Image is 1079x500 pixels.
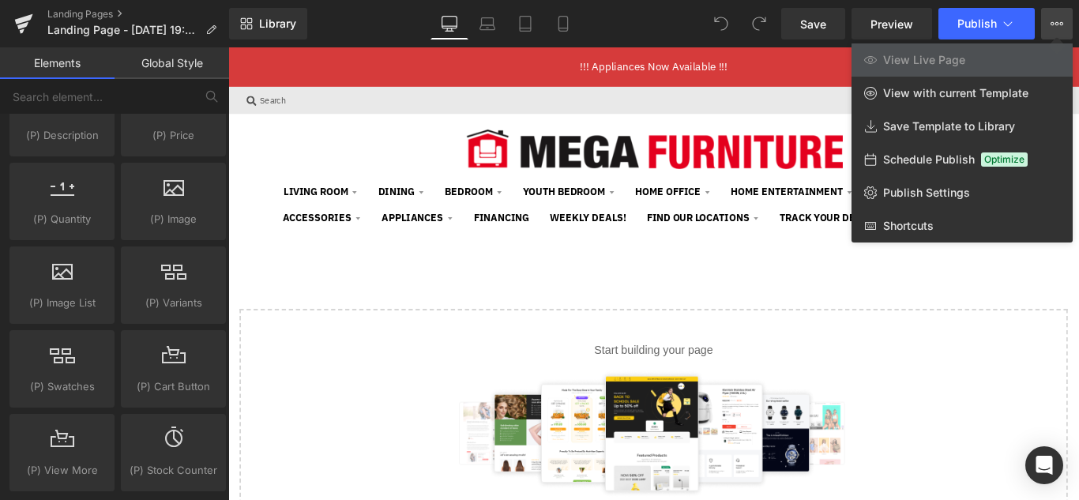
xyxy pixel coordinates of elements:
span: (P) Swatches [14,378,110,395]
a: 0Cart [881,49,940,70]
a: Landing Pages [47,8,229,21]
a: Desktop [430,8,468,39]
span: View Live Page [883,53,965,67]
a: HOME OFFICE [447,148,552,176]
span: View with current Template [883,86,1028,100]
a: Track Your Delivery [609,177,753,205]
span: (P) Image [126,211,221,227]
a: ACCESSORIES [51,177,160,205]
a: Blog [755,177,803,205]
a: Search [16,49,70,70]
span: Optimize [981,152,1028,167]
p: Start building your page [38,331,918,350]
span: (P) View More [14,462,110,479]
a: New Library [229,8,307,39]
a: Global Style [115,47,229,79]
span: Schedule Publish [883,152,975,167]
a: MATTRESSES [801,148,904,176]
span: (P) Image List [14,295,110,311]
img: Mega Furniture TX [266,91,690,138]
a: Laptop [468,8,506,39]
a: Tablet [506,8,544,39]
a: NOW HIRING!!! [806,177,905,205]
span: Publish Settings [883,186,970,200]
span: Publish [957,17,997,30]
span: Landing Page - [DATE] 19:37:43 [47,24,199,36]
a: Mobile [544,8,582,39]
span: (P) Price [126,127,221,144]
a: BEDROOM [233,148,318,176]
span: (P) Cart Button [126,378,221,395]
span: Save [800,16,826,32]
span: Shortcuts [883,219,934,233]
div: Open Intercom Messenger [1025,446,1063,484]
button: Publish [938,8,1035,39]
span: (P) Quantity [14,211,110,227]
button: View Live PageView with current TemplateSave Template to LibrarySchedule PublishOptimizePublish S... [1041,8,1073,39]
a: YOUTH BEDROOM [321,148,445,176]
span: (P) Description [14,127,110,144]
span: Preview [870,16,913,32]
span: Search [36,54,65,66]
a: Appliances [162,177,263,205]
span: Save Template to Library [883,119,1015,133]
a: DINING [158,148,231,176]
button: Redo [743,8,775,39]
a: Log in [751,49,786,70]
a: HOME ENTERTAINMENT [555,148,712,176]
span: Library [259,17,296,31]
span: 0 [907,54,912,66]
a: FINANCING [265,177,348,205]
a: Find our Locations [460,177,607,205]
a: OUTDOOR [714,148,799,176]
a: WEEKLY DEALS! [351,177,457,205]
a: LIVING ROOM [52,148,156,176]
a: Create account [797,49,870,70]
span: (P) Stock Counter [126,462,221,479]
a: Preview [852,8,932,39]
span: (P) Variants [126,295,221,311]
button: Undo [705,8,737,39]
